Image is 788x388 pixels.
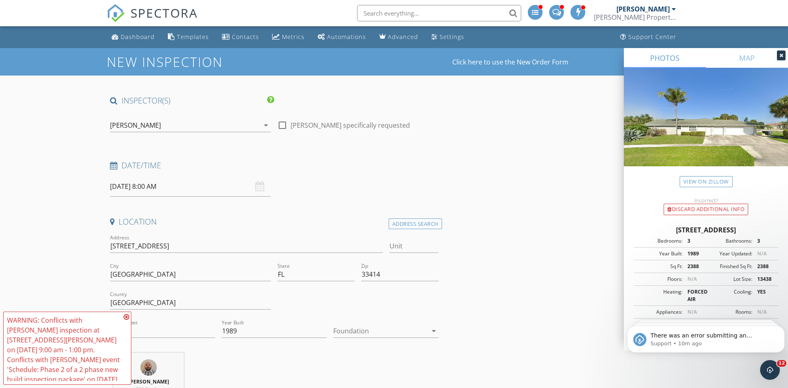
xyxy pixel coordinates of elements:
div: 2388 [752,263,776,270]
a: Dashboard [108,30,158,45]
div: Floors: [636,276,683,283]
div: Bathrooms: [706,237,752,245]
div: Advanced [388,33,418,41]
div: [STREET_ADDRESS] [634,225,778,235]
div: Templates [177,33,209,41]
img: photo.jpg [140,359,157,376]
a: Metrics [269,30,308,45]
a: Settings [428,30,467,45]
span: N/A [757,250,767,257]
div: Heating: [636,288,683,303]
div: Bedrooms: [636,237,683,245]
i: arrow_drop_down [429,326,439,336]
div: Discard Additional info [664,204,748,215]
div: Settings [440,33,464,41]
div: 3 [683,237,706,245]
div: 3 [752,237,776,245]
div: Sq Ft: [636,263,683,270]
input: Search everything... [357,5,521,21]
a: Contacts [219,30,262,45]
a: MAP [706,48,788,68]
div: 13438 [752,276,776,283]
iframe: Intercom live chat [760,360,780,380]
a: PHOTOS [624,48,706,68]
div: Cooling: [706,288,752,303]
span: 12 [777,360,786,367]
div: Address Search [389,218,442,230]
a: Automations (Advanced) [314,30,369,45]
div: YES [752,288,776,303]
h4: INSPECTOR(S) [110,95,274,106]
div: [PERSON_NAME] [616,5,670,13]
a: Click here to use the New Order Form [452,59,568,65]
h1: New Inspection [107,55,289,69]
div: Automations [327,33,366,41]
a: Support Center [617,30,680,45]
div: Year Built: [636,250,683,257]
a: Advanced [376,30,421,45]
img: The Best Home Inspection Software - Spectora [107,4,125,22]
i: arrow_drop_down [261,120,271,130]
div: Finished Sq Ft: [706,263,752,270]
div: 2388 [683,263,706,270]
div: 1989 [683,250,706,257]
div: Dashboard [121,33,155,41]
div: Year Updated: [706,250,752,257]
a: Templates [165,30,212,45]
a: SPECTORA [107,11,198,28]
label: [PERSON_NAME] specifically requested [291,121,410,129]
div: [PERSON_NAME] [110,122,161,129]
span: N/A [687,276,697,282]
img: streetview [624,68,788,186]
div: Contacts [232,33,259,41]
div: Lot Size: [706,276,752,283]
h4: Location [110,216,439,227]
div: Metrics [282,33,305,41]
div: Support Center [628,33,676,41]
div: Incorrect? [624,197,788,204]
span: SPECTORA [131,4,198,21]
iframe: Intercom notifications message [624,308,788,366]
div: FORCED AIR [683,288,706,303]
input: Select date [110,177,271,197]
div: Webb Property Inspection [594,13,676,21]
a: View on Zillow [680,176,733,187]
h4: Date/Time [110,160,439,171]
strong: [PERSON_NAME] [128,378,169,385]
